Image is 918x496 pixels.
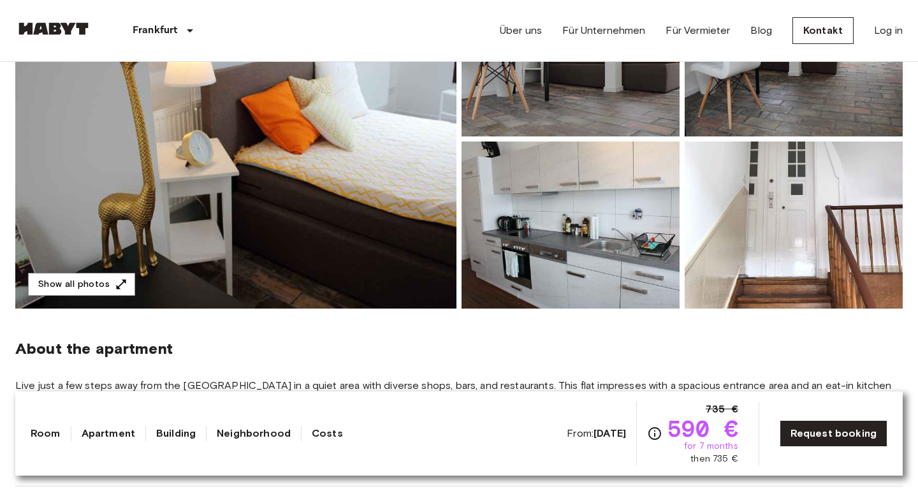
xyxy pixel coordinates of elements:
a: Über uns [500,23,542,38]
span: 735 € [706,402,738,417]
a: Kontakt [792,17,854,44]
img: Picture of unit DE-04-007-001-04HF [462,142,680,309]
a: Log in [874,23,903,38]
a: Building [156,426,196,441]
img: Picture of unit DE-04-007-001-04HF [685,142,903,309]
a: Blog [750,23,772,38]
span: About the apartment [15,339,173,358]
a: Request booking [780,420,887,447]
span: for 7 months [684,440,738,453]
a: Costs [312,426,343,441]
a: Für Vermieter [666,23,730,38]
b: [DATE] [594,427,626,439]
svg: Check cost overview for full price breakdown. Please note that discounts apply to new joiners onl... [647,426,662,441]
a: Neighborhood [217,426,291,441]
p: Frankfurt [133,23,177,38]
a: Für Unternehmen [562,23,645,38]
span: Live just a few steps away from the [GEOGRAPHIC_DATA] in a quiet area with diverse shops, bars, a... [15,379,903,407]
button: Show all photos [28,273,135,296]
span: then 735 € [690,453,738,465]
a: Room [31,426,61,441]
img: Habyt [15,22,92,35]
a: Apartment [82,426,135,441]
span: 590 € [667,417,738,440]
span: From: [567,427,626,441]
